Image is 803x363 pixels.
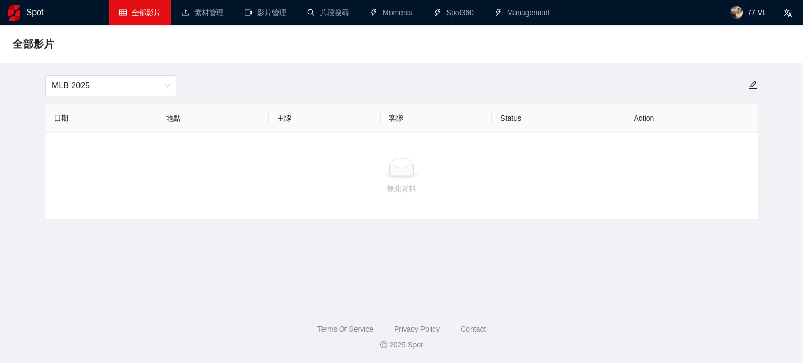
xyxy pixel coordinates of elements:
div: 無此資料 [54,183,749,194]
span: 全部影片 [132,8,161,17]
span: MLB 2025 [52,76,170,96]
a: thunderboltSpot360 [434,8,474,17]
span: copyright [380,341,387,348]
span: edit [749,80,758,89]
th: 客隊 [381,104,492,133]
img: logo [8,5,20,21]
span: 全部影片 [13,36,54,52]
a: thunderboltManagement [495,8,550,17]
span: table [119,9,127,16]
th: Status [492,104,625,133]
a: thunderboltMoments [370,8,413,17]
a: Terms Of Service [317,325,373,333]
a: Privacy Policy [394,325,440,333]
th: 地點 [157,104,269,133]
th: 日期 [45,104,157,133]
div: 2025 Spot [8,339,795,350]
th: Action [625,104,758,133]
a: upload素材管理 [182,8,224,17]
th: 主隊 [269,104,381,133]
a: Contact [461,325,486,333]
a: search片段搜尋 [307,8,349,17]
img: avatar [730,6,743,19]
a: video-camera影片管理 [245,8,286,17]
